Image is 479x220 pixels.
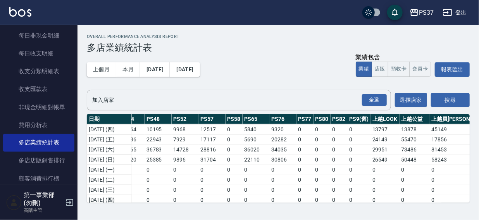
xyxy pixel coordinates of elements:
[170,62,200,77] button: [DATE]
[87,195,131,205] td: [DATE] (四)
[296,124,314,134] td: 0
[400,114,430,124] th: 上越公益
[87,124,131,134] td: [DATE] (四)
[435,65,470,72] a: 報表匯出
[243,175,270,185] td: 0
[172,165,199,175] td: 0
[269,185,296,195] td: 0
[145,175,172,185] td: 0
[198,134,226,144] td: 17117
[370,155,400,165] td: 26549
[331,175,348,185] td: 0
[347,165,370,175] td: 0
[243,144,270,155] td: 36020
[3,98,74,116] a: 非現金明細對帳單
[119,144,145,155] td: 44665
[296,155,314,165] td: 0
[119,195,145,205] td: 0
[400,155,430,165] td: 50448
[296,114,314,124] th: PS77
[419,8,434,17] div: PS37
[362,94,387,106] div: 全選
[9,7,31,17] img: Logo
[331,195,348,205] td: 0
[314,195,331,205] td: 0
[172,124,199,134] td: 9968
[243,185,270,195] td: 0
[3,27,74,45] a: 每日非現金明細
[87,144,131,155] td: [DATE] (六)
[198,165,226,175] td: 0
[198,114,226,124] th: PS57
[3,152,74,170] a: 多店店販銷售排行
[370,185,400,195] td: 0
[296,144,314,155] td: 0
[440,5,470,20] button: 登出
[370,175,400,185] td: 0
[269,134,296,144] td: 20282
[140,62,170,77] button: [DATE]
[87,175,131,185] td: [DATE] (二)
[395,93,427,107] button: 選擇店家
[314,124,331,134] td: 0
[331,124,348,134] td: 0
[314,165,331,175] td: 0
[347,185,370,195] td: 0
[331,185,348,195] td: 0
[119,114,145,124] th: PS44
[314,185,331,195] td: 0
[388,62,410,77] button: 預收卡
[24,191,63,207] h5: 第一事業部 (勿刪)
[400,195,430,205] td: 0
[145,195,172,205] td: 0
[347,124,370,134] td: 0
[314,155,331,165] td: 0
[3,80,74,98] a: 收支匯款表
[347,155,370,165] td: 0
[145,124,172,134] td: 10195
[87,114,131,124] th: 日期
[226,155,243,165] td: 0
[269,165,296,175] td: 0
[296,175,314,185] td: 0
[145,155,172,165] td: 25385
[370,144,400,155] td: 29951
[400,124,430,134] td: 13878
[226,124,243,134] td: 0
[400,185,430,195] td: 0
[172,195,199,205] td: 0
[243,195,270,205] td: 0
[269,195,296,205] td: 0
[3,134,74,152] a: 多店業績統計表
[431,93,470,107] button: 搜尋
[119,155,145,165] td: 38820
[226,114,243,124] th: PS58
[400,134,430,144] td: 55470
[243,114,270,124] th: PS65
[269,114,296,124] th: PS76
[347,195,370,205] td: 0
[243,134,270,144] td: 5690
[119,175,145,185] td: 0
[269,124,296,134] td: 9320
[360,93,388,108] button: Open
[409,62,431,77] button: 會員卡
[370,165,400,175] td: 0
[198,195,226,205] td: 0
[145,134,172,144] td: 22943
[198,124,226,134] td: 12517
[172,114,199,124] th: PS52
[314,134,331,144] td: 0
[172,155,199,165] td: 9896
[198,175,226,185] td: 0
[198,155,226,165] td: 31704
[400,175,430,185] td: 0
[370,134,400,144] td: 24149
[435,62,470,77] button: 報表匯出
[87,185,131,195] td: [DATE] (三)
[331,114,348,124] th: PS82
[400,144,430,155] td: 73486
[3,62,74,80] a: 收支分類明細表
[145,165,172,175] td: 0
[226,195,243,205] td: 0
